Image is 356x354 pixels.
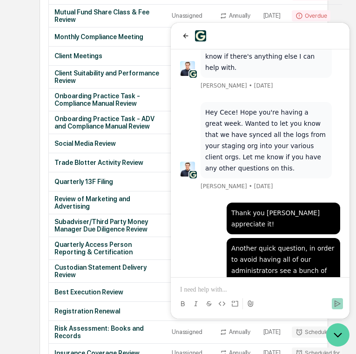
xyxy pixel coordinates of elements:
[54,288,161,296] div: Best Execution Review
[54,307,161,315] div: Registration Renewal
[229,12,250,19] div: Annually
[54,264,161,279] div: Custodian Statement Delivery Review
[172,12,208,19] div: Unassigned
[54,92,161,107] div: Onboarding Practice Task - Compliance Manual Review
[54,52,161,60] div: Client Meetings
[54,69,161,84] div: Client Suitability and Performance Review
[54,8,161,23] div: Mutual Fund Share Class & Fee Review
[258,5,286,27] td: [DATE]
[54,325,161,340] div: Risk Assessment: Books and Records
[54,218,161,233] div: Subadviser/Third Party Money Manager Due Diligence Review
[54,178,161,185] div: Quarterly 13F Filing
[229,328,250,335] div: Annually
[292,10,330,21] div: Overdue
[54,33,161,41] div: Monthly Compliance Meeting
[172,328,208,335] div: Unassigned
[54,140,161,147] div: Social Media Review
[54,241,161,256] div: Quarterly Access Person Reporting & Certification
[258,321,286,344] td: [DATE]
[54,159,161,166] div: Trade Blotter Activity Review
[54,195,161,210] div: Review of Marketing and Advertising
[326,323,351,348] iframe: Open customer support
[54,115,161,130] div: Onboarding Practice Task - ADV and Compliance Manual Review
[171,23,349,319] iframe: Customer support window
